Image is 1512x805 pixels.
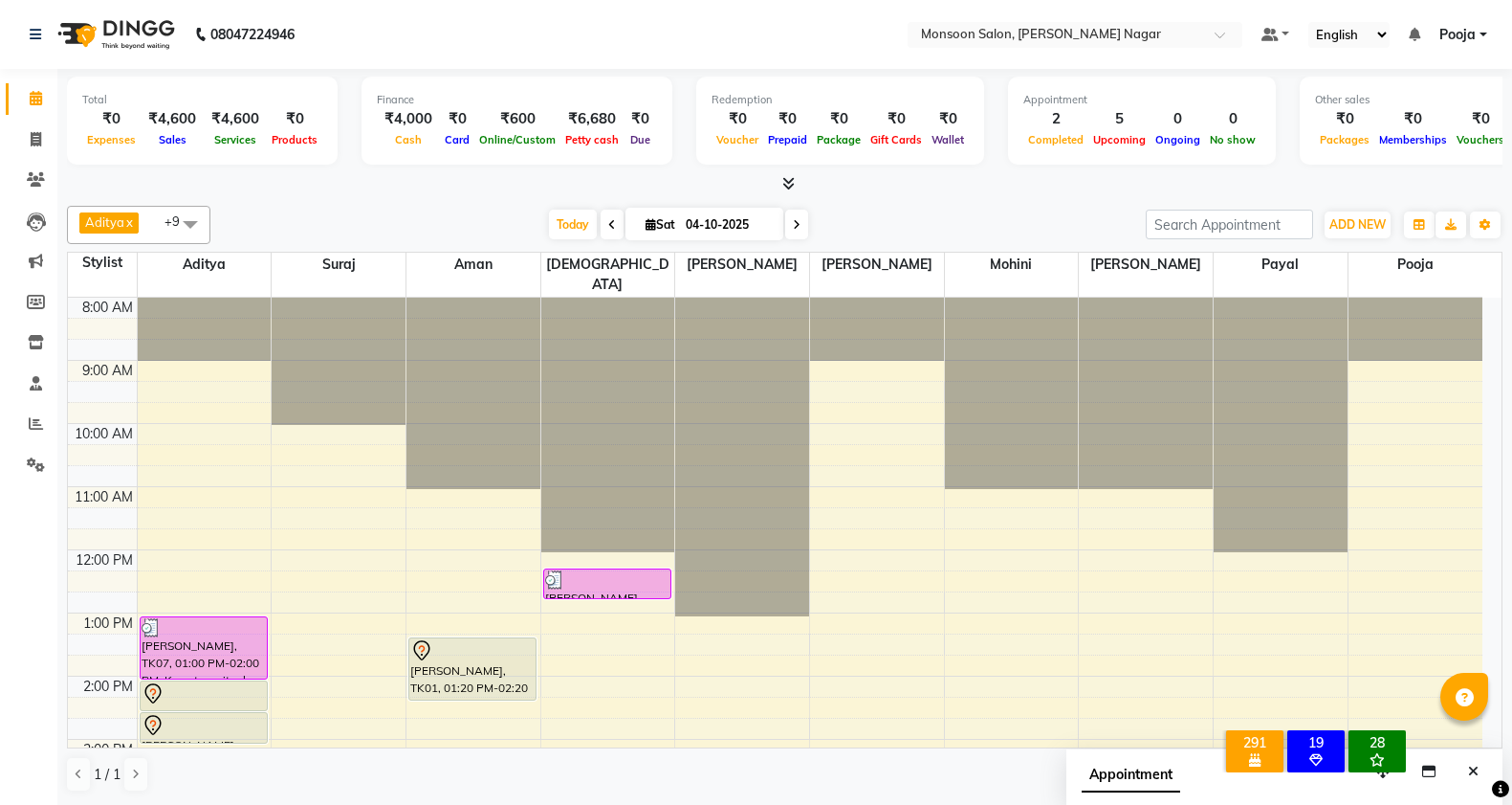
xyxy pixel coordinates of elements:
div: Stylist [68,253,137,273]
span: Memberships [1374,133,1452,146]
div: ₹0 [440,108,474,130]
span: Sales [154,133,191,146]
div: ₹0 [1374,108,1452,130]
span: Gift Cards [866,133,927,146]
div: Total [82,92,322,108]
span: Aditya [85,214,124,230]
span: [PERSON_NAME] [675,253,809,277]
div: 19 [1291,734,1341,751]
span: Products [267,133,322,146]
span: +9 [164,213,194,229]
span: No show [1205,133,1260,146]
div: [PERSON_NAME], TK07, 01:00 PM-02:00 PM, Kerastase rituals [141,617,267,679]
div: 8:00 AM [78,298,137,318]
div: 3:00 PM [79,740,137,760]
div: [PERSON_NAME], TK03, 02:30 PM-03:00 PM, Hair ([DEMOGRAPHIC_DATA]) - [PERSON_NAME] [141,713,267,743]
div: 1:00 PM [79,614,137,634]
span: Mohini [945,253,1079,277]
span: Voucher [712,133,763,146]
div: ₹0 [812,108,866,130]
span: Pooja [1439,25,1476,45]
div: ₹0 [712,108,763,130]
div: 10:00 AM [71,424,137,444]
div: ₹4,000 [377,108,440,130]
input: 2025-10-04 [680,211,776,239]
div: 2:00 PM [79,677,137,697]
div: 11:00 AM [71,487,137,507]
span: Cash [390,133,427,146]
b: 08047224946 [210,8,295,61]
div: ₹0 [763,108,812,130]
div: ₹0 [82,108,141,130]
span: Completed [1023,133,1088,146]
div: Redemption [712,92,969,108]
button: ADD NEW [1325,212,1391,238]
span: Appointment [1082,758,1180,793]
div: [PERSON_NAME], TK01, 01:20 PM-02:20 PM, Touch Up - Normal [409,638,536,700]
span: Package [812,133,866,146]
span: Today [549,210,597,239]
span: Online/Custom [474,133,560,146]
div: 9:00 AM [78,361,137,381]
input: Search Appointment [1146,210,1313,239]
span: Petty cash [560,133,624,146]
div: 28 [1352,734,1402,751]
div: [PERSON_NAME], TK03, 02:00 PM-02:30 PM, Hair ([DEMOGRAPHIC_DATA]) - Hair Cut [141,682,267,710]
div: ₹4,600 [204,108,267,130]
div: ₹0 [1315,108,1374,130]
span: Packages [1315,133,1374,146]
span: Prepaid [763,133,812,146]
span: 1 / 1 [94,765,121,785]
span: Wallet [927,133,969,146]
img: logo [49,8,180,61]
div: ₹600 [474,108,560,130]
a: x [124,214,133,230]
div: ₹6,680 [560,108,624,130]
span: Pooja [1348,253,1482,277]
span: Sat [641,217,680,232]
span: Payal [1214,253,1348,277]
div: ₹4,600 [141,108,204,130]
div: ₹0 [1452,108,1509,130]
span: Aditya [138,253,272,277]
span: Due [625,133,655,146]
div: Appointment [1023,92,1260,108]
div: 2 [1023,108,1088,130]
iframe: chat widget [1432,728,1493,786]
span: Aman [406,253,540,277]
div: ₹0 [624,108,657,130]
span: Services [209,133,261,146]
span: Expenses [82,133,141,146]
span: [PERSON_NAME] [1079,253,1213,277]
div: [PERSON_NAME], TK05, 12:15 PM-12:45 PM, Hair ([DEMOGRAPHIC_DATA]) - Hair Cut [544,570,670,598]
span: Ongoing [1150,133,1205,146]
div: 5 [1088,108,1150,130]
span: Upcoming [1088,133,1150,146]
span: ADD NEW [1329,217,1386,232]
div: ₹0 [866,108,927,130]
span: [DEMOGRAPHIC_DATA] [541,253,675,297]
div: ₹0 [927,108,969,130]
div: Finance [377,92,657,108]
span: Suraj [272,253,405,277]
span: Vouchers [1452,133,1509,146]
span: Card [440,133,474,146]
div: ₹0 [267,108,322,130]
span: [PERSON_NAME] [810,253,944,277]
div: 0 [1205,108,1260,130]
div: 12:00 PM [72,550,137,570]
div: 0 [1150,108,1205,130]
div: 291 [1230,734,1280,751]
